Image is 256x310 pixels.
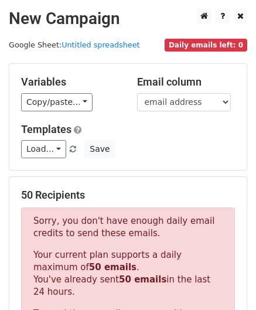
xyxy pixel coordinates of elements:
strong: 50 emails [89,262,136,272]
h5: Variables [21,76,120,88]
iframe: Chat Widget [197,254,256,310]
h5: Email column [137,76,235,88]
h2: New Campaign [9,9,247,29]
a: Daily emails left: 0 [165,40,247,49]
span: Daily emails left: 0 [165,39,247,52]
p: Your current plan supports a daily maximum of . You've already sent in the last 24 hours. [33,249,223,298]
button: Save [84,140,115,158]
a: Load... [21,140,66,158]
a: Templates [21,123,71,135]
small: Google Sheet: [9,40,140,49]
a: Copy/paste... [21,93,93,111]
a: Untitled spreadsheet [62,40,139,49]
p: Sorry, you don't have enough daily email credits to send these emails. [33,215,223,240]
strong: 50 emails [119,274,166,285]
h5: 50 Recipients [21,189,235,202]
